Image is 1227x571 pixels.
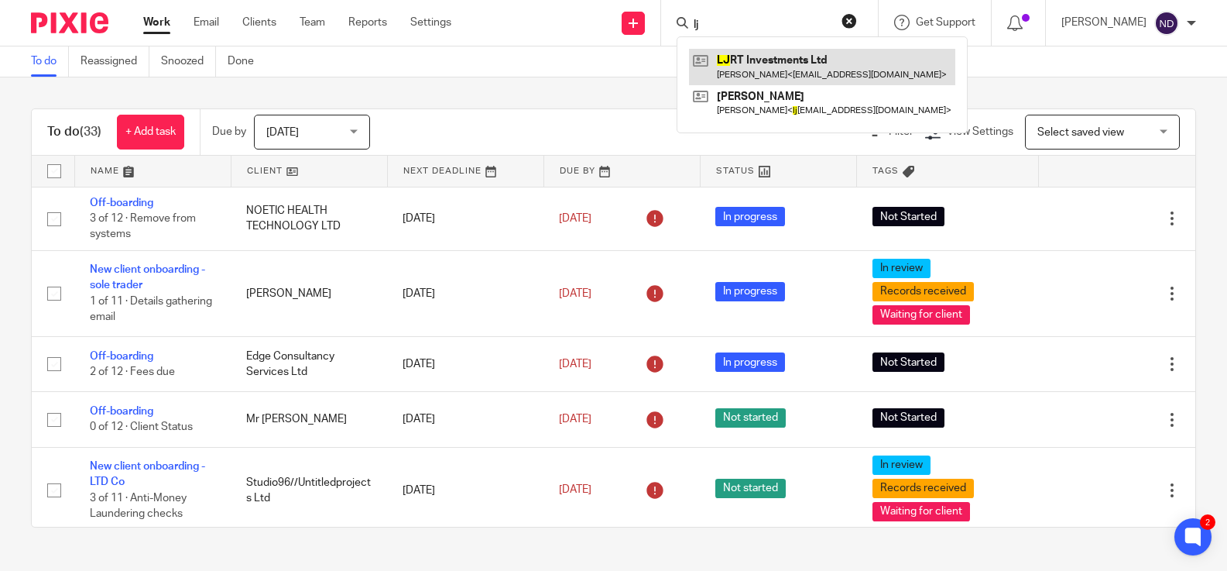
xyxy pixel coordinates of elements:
span: 3 of 12 · Remove from systems [90,213,196,240]
td: Mr [PERSON_NAME] [231,392,387,447]
span: Not Started [872,353,944,372]
span: Tags [872,167,899,175]
span: [DATE] [559,485,591,496]
a: New client onboarding - LTD Co [90,461,205,487]
span: In progress [715,282,785,301]
span: View Settings [947,126,1013,137]
span: Records received [872,282,974,301]
a: Work [143,15,170,30]
span: [DATE] [559,414,591,425]
td: [DATE] [387,392,543,447]
input: Search [692,19,831,33]
img: svg%3E [1154,11,1179,36]
a: Reassigned [81,46,149,77]
span: 2 of 12 · Fees due [90,366,175,377]
td: [DATE] [387,250,543,336]
a: Snoozed [161,46,216,77]
a: Email [194,15,219,30]
a: + Add task [117,115,184,150]
td: [DATE] [387,447,543,533]
a: Settings [410,15,451,30]
h1: To do [47,124,101,140]
span: Not started [715,408,786,428]
a: To do [31,46,69,77]
span: Not Started [872,408,944,428]
span: Select saved view [1037,127,1124,138]
td: [PERSON_NAME] [231,250,387,336]
a: Done [228,46,266,77]
td: [DATE] [387,336,543,391]
td: NOETIC HEALTH TECHNOLOGY LTD [231,187,387,250]
td: Studio96//Untitledprojects Ltd [231,447,387,533]
span: Waiting for client [872,502,970,521]
p: [PERSON_NAME] [1061,15,1146,30]
span: In progress [715,353,785,372]
span: [DATE] [559,288,591,299]
p: Due by [212,124,246,139]
td: Edge Consultancy Services Ltd [231,336,387,391]
span: 0 of 12 · Client Status [90,422,193,433]
a: Off-boarding [90,406,153,417]
span: 3 of 11 · Anti-Money Laundering checks [90,493,187,520]
a: Clients [242,15,276,30]
span: In review [872,456,931,475]
span: Records received [872,479,974,498]
span: Get Support [916,17,975,28]
span: (33) [80,126,101,138]
a: New client onboarding - sole trader [90,264,205,291]
td: [DATE] [387,187,543,250]
a: Off-boarding [90,198,153,208]
div: 2 [1200,514,1215,530]
img: Pixie [31,12,108,33]
span: Not started [715,479,786,498]
button: Clear [841,13,857,29]
span: [DATE] [266,127,299,138]
a: Team [300,15,325,30]
span: Waiting for client [872,305,970,325]
span: [DATE] [559,213,591,224]
a: Reports [348,15,387,30]
span: [DATE] [559,359,591,370]
span: In review [872,259,931,278]
span: In progress [715,207,785,226]
span: Not Started [872,207,944,226]
span: 1 of 11 · Details gathering email [90,296,212,323]
a: Off-boarding [90,351,153,362]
